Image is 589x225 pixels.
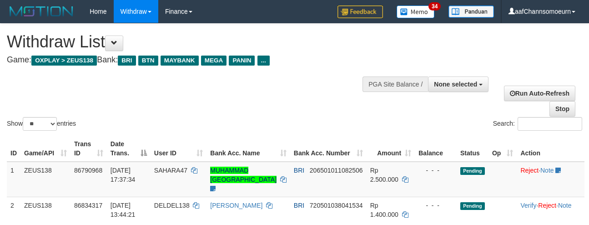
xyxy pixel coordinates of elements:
a: [PERSON_NAME] [210,202,262,209]
th: Bank Acc. Name: activate to sort column ascending [206,136,290,162]
th: Op: activate to sort column ascending [488,136,517,162]
button: None selected [428,77,488,92]
input: Search: [518,117,582,131]
div: - - - [418,201,453,210]
a: MUHAMMAD [GEOGRAPHIC_DATA] [210,167,277,183]
label: Show entries [7,117,76,131]
th: Trans ID: activate to sort column ascending [70,136,107,162]
img: Feedback.jpg [337,5,383,18]
span: OXPLAY > ZEUS138 [31,56,97,66]
th: User ID: activate to sort column ascending [151,136,206,162]
img: MOTION_logo.png [7,5,76,18]
span: SAHARA47 [154,167,187,174]
th: Action [517,136,584,162]
img: panduan.png [448,5,494,18]
th: Status [457,136,488,162]
a: Note [540,167,554,174]
td: 1 [7,162,20,197]
th: Game/API: activate to sort column ascending [20,136,70,162]
span: 86834317 [74,202,102,209]
span: [DATE] 17:37:34 [111,167,136,183]
span: BRI [118,56,136,66]
th: Balance [415,136,457,162]
a: Reject [520,167,539,174]
select: Showentries [23,117,57,131]
span: MAYBANK [161,56,199,66]
td: ZEUS138 [20,162,70,197]
a: Note [558,202,572,209]
th: Amount: activate to sort column ascending [367,136,415,162]
div: - - - [418,166,453,175]
span: BRI [294,202,304,209]
span: BTN [138,56,158,66]
span: 86790968 [74,167,102,174]
span: None selected [434,81,477,88]
span: ... [257,56,270,66]
span: Pending [460,202,485,210]
a: Run Auto-Refresh [504,86,575,101]
td: · [517,162,584,197]
span: DELDEL138 [154,202,190,209]
td: · · [517,197,584,223]
h1: Withdraw List [7,33,383,51]
img: Button%20Memo.svg [397,5,435,18]
span: PANIN [229,56,255,66]
div: PGA Site Balance / [362,77,428,92]
span: BRI [294,167,304,174]
span: Rp 2.500.000 [370,167,398,183]
span: MEGA [201,56,227,66]
th: Date Trans.: activate to sort column descending [107,136,151,162]
td: ZEUS138 [20,197,70,223]
h4: Game: Bank: [7,56,383,65]
a: Reject [538,202,556,209]
span: [DATE] 13:44:21 [111,202,136,218]
th: ID [7,136,20,162]
span: Copy 206501011082506 to clipboard [310,167,363,174]
a: Stop [549,101,575,117]
th: Bank Acc. Number: activate to sort column ascending [290,136,367,162]
a: Verify [520,202,536,209]
label: Search: [493,117,582,131]
span: Rp 1.400.000 [370,202,398,218]
span: 34 [428,2,441,10]
td: 2 [7,197,20,223]
span: Pending [460,167,485,175]
span: Copy 720501038041534 to clipboard [310,202,363,209]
